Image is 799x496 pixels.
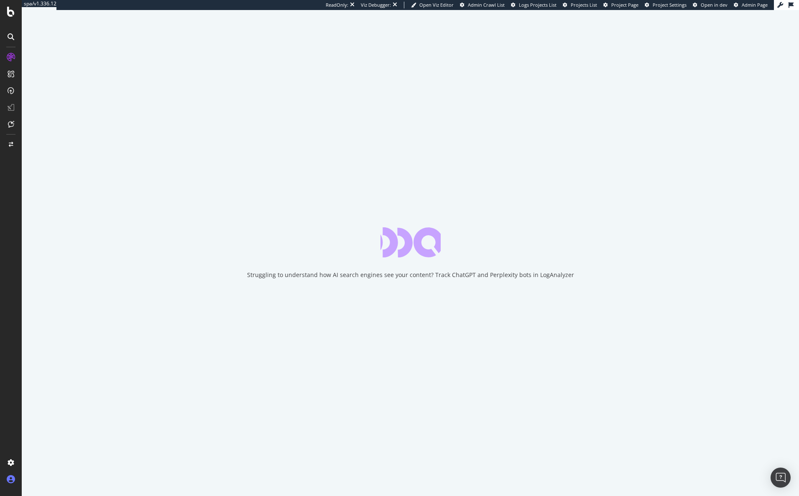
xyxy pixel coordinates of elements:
[734,2,768,8] a: Admin Page
[693,2,728,8] a: Open in dev
[411,2,454,8] a: Open Viz Editor
[771,468,791,488] div: Open Intercom Messenger
[361,2,391,8] div: Viz Debugger:
[645,2,687,8] a: Project Settings
[653,2,687,8] span: Project Settings
[571,2,597,8] span: Projects List
[460,2,505,8] a: Admin Crawl List
[611,2,638,8] span: Project Page
[563,2,597,8] a: Projects List
[742,2,768,8] span: Admin Page
[511,2,556,8] a: Logs Projects List
[247,271,574,279] div: Struggling to understand how AI search engines see your content? Track ChatGPT and Perplexity bot...
[701,2,728,8] span: Open in dev
[468,2,505,8] span: Admin Crawl List
[326,2,348,8] div: ReadOnly:
[519,2,556,8] span: Logs Projects List
[419,2,454,8] span: Open Viz Editor
[603,2,638,8] a: Project Page
[380,227,441,257] div: animation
